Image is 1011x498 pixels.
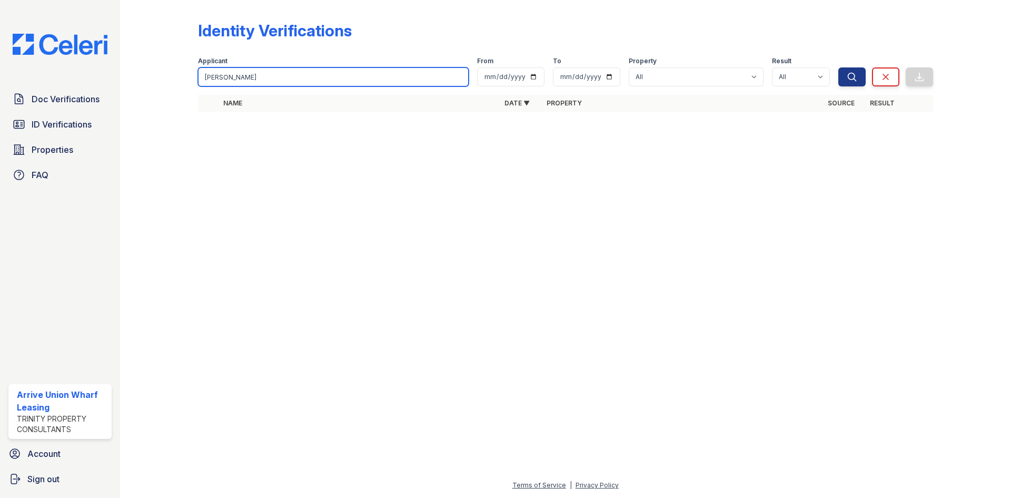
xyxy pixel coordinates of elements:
a: Terms of Service [512,481,566,489]
label: Result [772,57,791,65]
span: Properties [32,143,73,156]
input: Search by name or phone number [198,67,469,86]
a: Result [870,99,895,107]
div: Identity Verifications [198,21,352,40]
a: Date ▼ [504,99,530,107]
a: ID Verifications [8,114,112,135]
img: CE_Logo_Blue-a8612792a0a2168367f1c8372b55b34899dd931a85d93a1a3d3e32e68fde9ad4.png [4,34,116,55]
a: FAQ [8,164,112,185]
span: Sign out [27,473,60,485]
span: Doc Verifications [32,93,100,105]
a: Sign out [4,468,116,490]
label: To [553,57,561,65]
a: Account [4,443,116,464]
a: Doc Verifications [8,89,112,110]
a: Property [547,99,582,107]
span: FAQ [32,169,48,181]
div: Arrive Union Wharf Leasing [17,388,107,414]
span: ID Verifications [32,118,92,131]
span: Account [27,447,61,460]
a: Name [223,99,242,107]
a: Properties [8,139,112,160]
label: From [477,57,493,65]
a: Source [828,99,855,107]
a: Privacy Policy [576,481,619,489]
div: Trinity Property Consultants [17,414,107,435]
label: Applicant [198,57,227,65]
label: Property [629,57,657,65]
div: | [570,481,572,489]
